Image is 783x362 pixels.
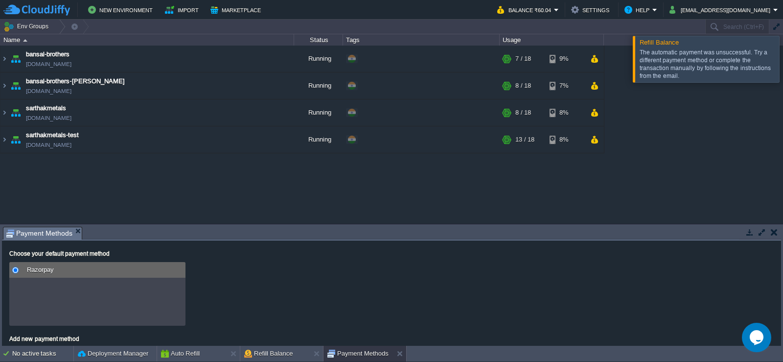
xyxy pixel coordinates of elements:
[515,126,534,153] div: 13 / 18
[515,99,531,126] div: 8 / 18
[9,326,770,342] div: Add new payment method
[9,126,23,153] img: AMDAwAAAACH5BAEAAAAALAAAAAABAAEAAAICRAEAOw==
[26,86,71,96] a: [DOMAIN_NAME]
[0,46,8,72] img: AMDAwAAAACH5BAEAAAAALAAAAAABAAEAAAICRAEAOw==
[294,46,343,72] div: Running
[0,72,8,99] img: AMDAwAAAACH5BAEAAAAALAAAAAABAAEAAAICRAEAOw==
[550,126,581,153] div: 8%
[32,266,62,273] span: Razorpay
[26,130,79,140] a: sarthakmetals-test
[26,103,66,113] a: sarthakmetals
[1,34,294,46] div: Name
[78,349,148,359] button: Deployment Manager
[161,349,200,359] button: Auto Refill
[9,72,23,99] img: AMDAwAAAACH5BAEAAAAALAAAAAABAAEAAAICRAEAOw==
[742,323,773,352] iframe: chat widget
[6,227,72,240] span: Payment Methods
[9,250,770,262] div: Choose your default payment method
[26,113,71,123] a: [DOMAIN_NAME]
[497,4,554,16] button: Balance ₹60.04
[515,72,531,99] div: 8 / 18
[9,46,23,72] img: AMDAwAAAACH5BAEAAAAALAAAAAABAAEAAAICRAEAOw==
[88,4,156,16] button: New Environment
[640,39,679,46] span: Refill Balance
[0,99,8,126] img: AMDAwAAAACH5BAEAAAAALAAAAAABAAEAAAICRAEAOw==
[9,345,61,352] a: Submit a payment
[165,4,202,16] button: Import
[294,72,343,99] div: Running
[12,346,73,362] div: No active tasks
[550,99,581,126] div: 8%
[3,20,52,33] button: Env Groups
[327,349,389,359] button: Payment Methods
[640,48,777,80] div: The automatic payment was unsuccessful. Try a different payment method or complete the transactio...
[295,34,343,46] div: Status
[624,4,652,16] button: Help
[294,126,343,153] div: Running
[26,59,71,69] a: [DOMAIN_NAME]
[669,4,773,16] button: [EMAIL_ADDRESS][DOMAIN_NAME]
[344,34,499,46] div: Tags
[3,4,70,16] img: CloudJiffy
[23,39,27,42] img: AMDAwAAAACH5BAEAAAAALAAAAAABAAEAAAICRAEAOw==
[500,34,603,46] div: Usage
[26,76,125,86] a: bansal-brothers-[PERSON_NAME]
[26,49,69,59] a: bansal-brothers
[550,72,581,99] div: 7%
[9,99,23,126] img: AMDAwAAAACH5BAEAAAAALAAAAAABAAEAAAICRAEAOw==
[550,46,581,72] div: 9%
[515,46,531,72] div: 7 / 18
[0,126,8,153] img: AMDAwAAAACH5BAEAAAAALAAAAAABAAEAAAICRAEAOw==
[26,140,71,150] a: [DOMAIN_NAME]
[244,349,293,359] button: Refill Balance
[294,99,343,126] div: Running
[210,4,264,16] button: Marketplace
[9,342,770,356] div: to save new payment details
[571,4,612,16] button: Settings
